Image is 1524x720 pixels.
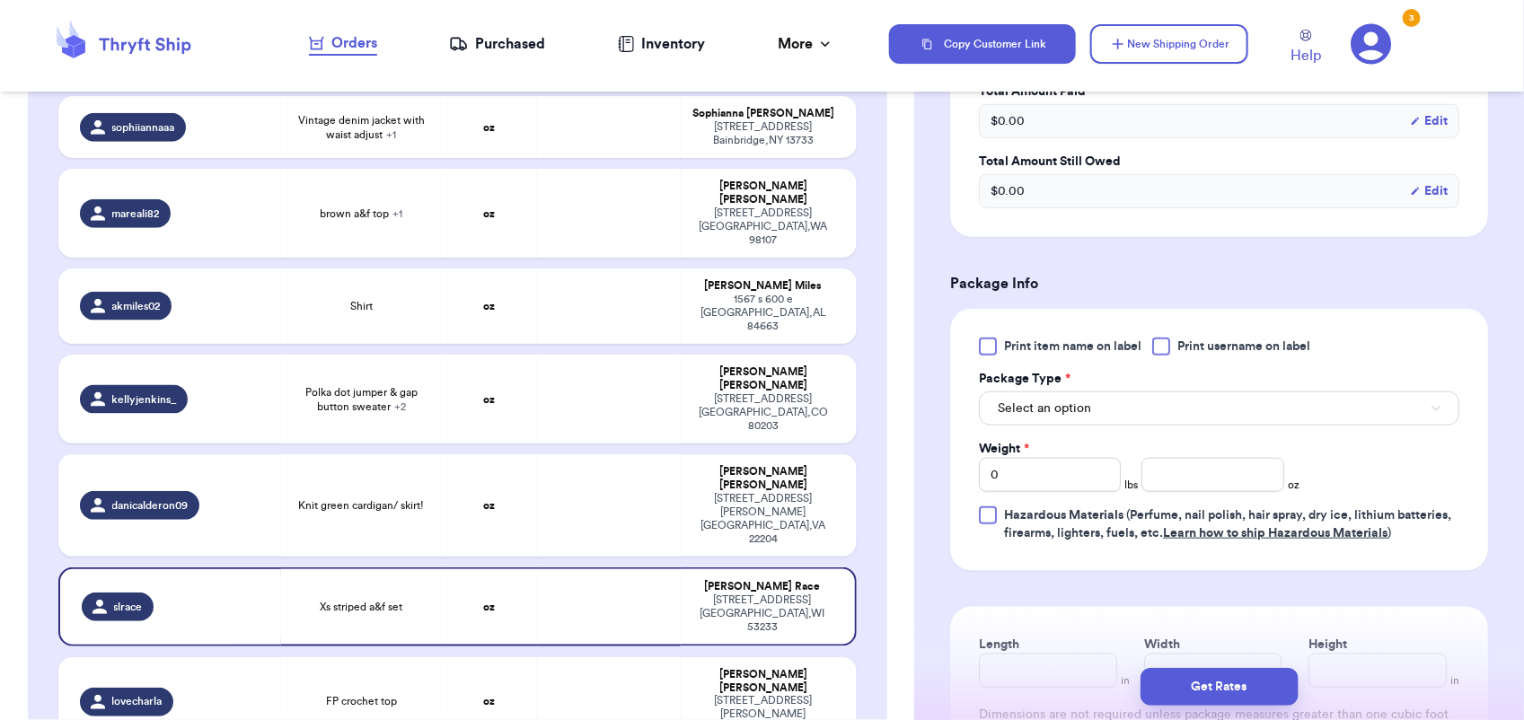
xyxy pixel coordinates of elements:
[979,391,1459,426] button: Select an option
[692,206,835,247] div: [STREET_ADDRESS] [GEOGRAPHIC_DATA] , WA 98107
[112,206,160,221] span: mareali82
[386,129,396,140] span: + 1
[991,112,1025,130] span: $ 0.00
[1004,338,1141,356] span: Print item name on label
[309,32,377,54] div: Orders
[1403,9,1421,27] div: 3
[112,299,161,313] span: akmiles02
[392,208,402,219] span: + 1
[1004,509,1451,540] span: (Perfume, nail polish, hair spray, dry ice, lithium batteries, firearms, lighters, fuels, etc. )
[483,301,495,312] strong: oz
[394,401,406,412] span: + 2
[979,440,1029,458] label: Weight
[692,392,835,433] div: [STREET_ADDRESS] [GEOGRAPHIC_DATA] , CO 80203
[889,24,1076,64] button: Copy Customer Link
[998,400,1091,417] span: Select an option
[692,120,835,147] div: [STREET_ADDRESS] Bainbridge , NY 13733
[483,601,495,612] strong: oz
[692,279,835,293] div: [PERSON_NAME] Miles
[1004,509,1123,522] span: Hazardous Materials
[979,370,1070,388] label: Package Type
[778,33,834,55] div: More
[1410,182,1448,200] button: Edit
[483,394,495,405] strong: oz
[618,33,705,55] a: Inventory
[1163,527,1387,540] a: Learn how to ship Hazardous Materials
[692,492,835,546] div: [STREET_ADDRESS][PERSON_NAME] [GEOGRAPHIC_DATA] , VA 22204
[449,33,545,55] a: Purchased
[112,498,189,513] span: danicalderon09
[1124,478,1138,492] span: lbs
[483,500,495,511] strong: oz
[692,593,833,634] div: [STREET_ADDRESS] [GEOGRAPHIC_DATA] , WI 53233
[483,208,495,219] strong: oz
[1177,338,1310,356] span: Print username on label
[309,32,377,56] a: Orders
[979,636,1019,654] label: Length
[112,120,175,135] span: sophiiannaaa
[979,83,1459,101] label: Total Amount Paid
[292,113,430,142] span: Vintage denim jacket with waist adjust
[692,668,835,695] div: [PERSON_NAME] [PERSON_NAME]
[112,392,177,407] span: kellyjenkins_
[991,182,1025,200] span: $ 0.00
[320,600,402,614] span: Xs striped a&f set
[350,299,373,313] span: Shirt
[1410,112,1448,130] button: Edit
[1141,668,1299,706] button: Get Rates
[298,498,424,513] span: Knit green cardigan/ skirt!
[692,293,835,333] div: 1567 s 600 e [GEOGRAPHIC_DATA] , AL 84663
[483,122,495,133] strong: oz
[1351,23,1392,65] a: 3
[1144,636,1180,654] label: Width
[979,153,1459,171] label: Total Amount Still Owed
[114,600,143,614] span: slrace
[1291,30,1322,66] a: Help
[326,695,397,709] span: FP crochet top
[1308,636,1347,654] label: Height
[950,273,1488,294] h3: Package Info
[1291,45,1322,66] span: Help
[320,206,402,221] span: brown a&f top
[112,695,163,709] span: lovecharla
[1288,478,1299,492] span: oz
[692,365,835,392] div: [PERSON_NAME] [PERSON_NAME]
[692,180,835,206] div: [PERSON_NAME] [PERSON_NAME]
[292,385,430,414] span: Polka dot jumper & gap button sweater
[1090,24,1248,64] button: New Shipping Order
[692,580,833,593] div: [PERSON_NAME] Race
[692,465,835,492] div: [PERSON_NAME] [PERSON_NAME]
[483,697,495,707] strong: oz
[692,107,835,120] div: Sophianna [PERSON_NAME]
